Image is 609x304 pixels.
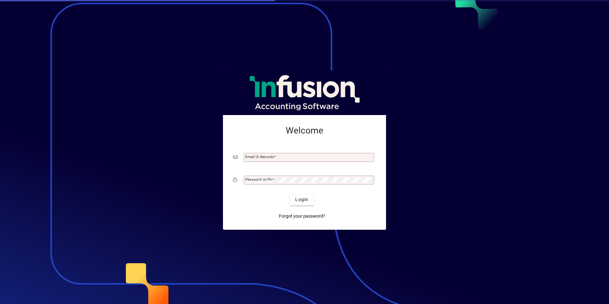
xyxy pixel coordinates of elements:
[245,177,273,182] mat-label: Password or Pin
[290,194,313,206] button: Login
[276,211,328,222] a: Forgot your password?
[279,213,325,220] span: Forgot your password?
[245,155,274,159] mat-label: Email or Barcode
[295,196,308,203] span: Login
[233,125,376,136] h2: Welcome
